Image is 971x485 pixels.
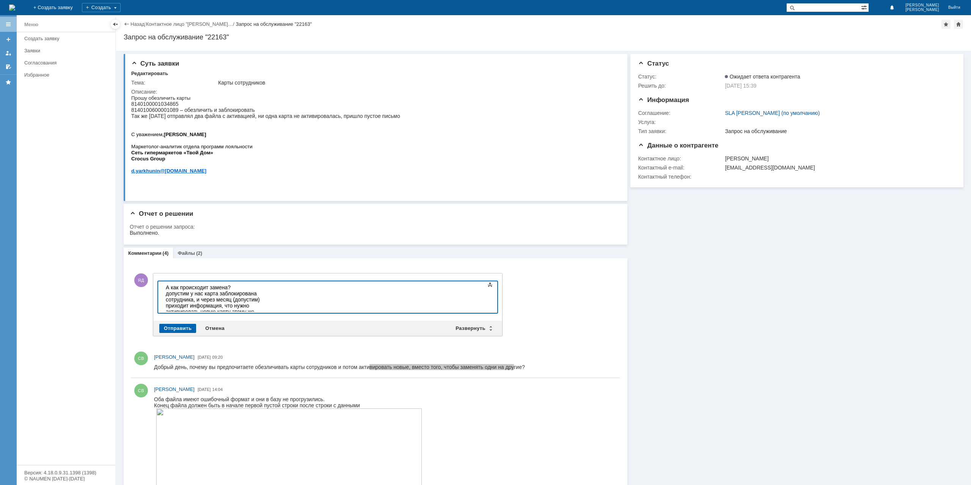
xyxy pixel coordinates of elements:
[725,74,800,80] span: Ожидает ответа контрагента
[24,20,38,29] div: Меню
[124,33,963,41] div: Запрос на обслуживание "22163"
[638,155,723,162] div: Контактное лицо:
[134,273,148,287] span: ЯД
[198,355,211,359] span: [DATE]
[131,89,616,95] div: Описание:
[638,165,723,171] div: Контактный e-mail:
[485,280,495,289] span: Показать панель инструментов
[24,470,108,475] div: Версия: 4.18.0.9.31.1398 (1398)
[954,20,963,29] div: Сделать домашней страницей
[725,83,756,89] span: [DATE] 15:39
[638,83,723,89] div: Решить до:
[725,165,951,171] div: [EMAIL_ADDRESS][DOMAIN_NAME]
[21,45,114,57] a: Заявки
[154,354,195,360] span: [PERSON_NAME]
[128,250,162,256] a: Комментарии
[154,386,195,392] span: [PERSON_NAME]
[638,128,723,134] div: Тип заявки:
[638,142,718,149] span: Данные о контрагенте
[638,74,723,80] div: Статус:
[905,8,939,12] span: [PERSON_NAME]
[638,60,669,67] span: Статус
[24,48,111,53] div: Заявки
[154,386,195,393] a: [PERSON_NAME]
[236,21,312,27] div: Запрос на обслуживание "22163"
[725,155,951,162] div: [PERSON_NAME]
[24,72,102,78] div: Избранное
[212,387,223,392] span: 14:04
[9,5,15,11] a: Перейти на домашнюю страницу
[2,12,268,106] img: download
[131,60,179,67] span: Суть заявки
[725,110,820,116] a: SLA [PERSON_NAME] (по умолчанию)
[33,37,75,42] b: [PERSON_NAME]
[146,21,233,27] a: Контактное лицо "[PERSON_NAME]…
[638,119,723,125] div: Услуга:
[2,61,14,73] a: Мои согласования
[3,3,111,46] div: А как происходит замена? допустим у нас карта заблокирована сотрудника, и через месяц (допустим) ...
[131,71,168,77] div: Редактировать
[21,57,114,69] a: Согласования
[82,3,121,12] div: Создать
[638,174,723,180] div: Контактный телефон:
[212,355,223,359] span: 09:20
[178,250,195,256] a: Файлы
[19,61,34,67] span: Group
[2,124,268,190] img: download
[24,60,111,66] div: Согласования
[130,21,145,27] a: Назад
[163,250,169,256] div: (4)
[198,387,211,392] span: [DATE]
[638,96,689,104] span: Информация
[145,21,146,27] div: |
[2,33,14,46] a: Создать заявку
[905,3,939,8] span: [PERSON_NAME]
[196,250,202,256] div: (2)
[24,36,111,41] div: Создать заявку
[21,33,114,44] a: Создать заявку
[111,20,120,29] div: Скрыть меню
[130,210,193,217] span: Отчет о решении
[24,476,108,481] div: © NAUMEN [DATE]-[DATE]
[146,21,236,27] div: /
[130,224,616,230] div: Отчет о решении запроса:
[9,5,15,11] img: logo
[29,73,75,79] span: @[DOMAIN_NAME]
[218,80,615,86] div: Карты сотрудников
[861,3,869,11] span: Расширенный поиск
[131,80,217,86] div: Тема:
[2,196,268,267] img: download
[154,353,195,361] a: [PERSON_NAME]
[941,20,951,29] div: Добавить в избранное
[638,110,723,116] div: Соглашение:
[2,47,14,59] a: Мои заявки
[725,128,951,134] div: Запрос на обслуживание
